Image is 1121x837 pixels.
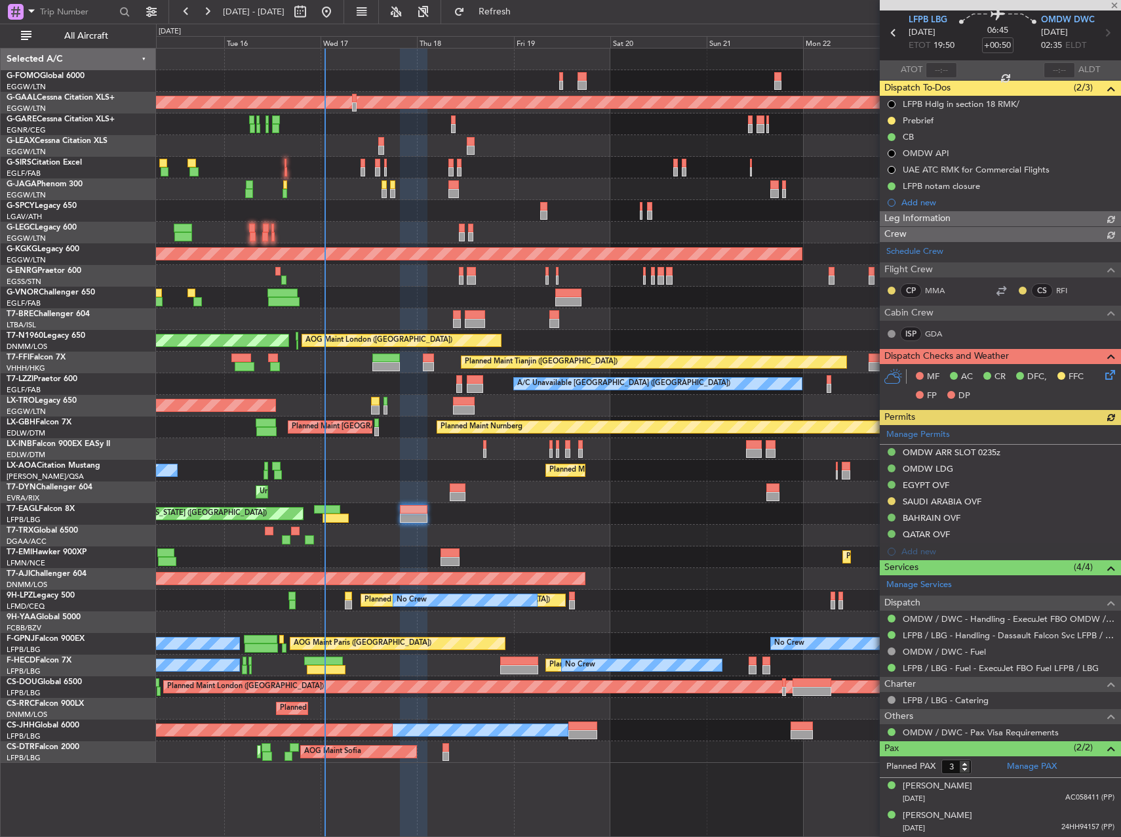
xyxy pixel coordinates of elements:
div: Unplanned Maint [GEOGRAPHIC_DATA] (Riga Intl) [260,482,427,502]
div: [PERSON_NAME] [903,809,972,823]
a: LTBA/ISL [7,320,36,330]
a: LFPB/LBG [7,666,41,676]
span: 9H-LPZ [7,592,33,600]
a: G-LEAXCessna Citation XLS [7,137,108,145]
a: T7-EMIHawker 900XP [7,548,87,556]
a: EGGW/LTN [7,190,46,200]
span: G-SPCY [7,202,35,210]
div: No Crew [565,655,595,675]
span: Refresh [467,7,522,16]
span: 19:50 [934,39,954,52]
a: OMDW / DWC - Handling - ExecuJet FBO OMDW / DWC [903,613,1114,624]
a: CS-DTRFalcon 2000 [7,743,79,751]
a: DGAA/ACC [7,537,47,546]
label: Planned PAX [886,760,935,773]
div: Planned Maint Nice ([GEOGRAPHIC_DATA]) [549,460,696,480]
div: Wed 17 [321,36,417,48]
div: No Crew [774,634,804,653]
span: [DATE] [903,823,925,833]
span: LX-AOA [7,462,37,470]
a: G-LEGCLegacy 600 [7,224,77,232]
span: DFC, [1027,371,1047,384]
a: EGGW/LTN [7,82,46,92]
a: LX-GBHFalcon 7X [7,418,71,426]
span: OMDW DWC [1041,14,1095,27]
a: EVRA/RIX [7,493,39,503]
a: LX-TROLegacy 650 [7,397,77,405]
div: Planned Maint [GEOGRAPHIC_DATA] ([GEOGRAPHIC_DATA]) [292,417,498,437]
a: LFMD/CEQ [7,602,45,611]
span: G-GAAL [7,94,37,102]
a: DNMM/LOS [7,580,47,590]
button: Refresh [448,1,526,22]
a: 9H-YAAGlobal 5000 [7,613,81,621]
a: EGGW/LTN [7,407,46,417]
span: G-LEAX [7,137,35,145]
a: Manage PAX [1007,760,1057,773]
span: DP [958,390,970,403]
div: Add new [901,197,1114,208]
a: G-GAALCessna Citation XLS+ [7,94,115,102]
a: LFPB/LBG [7,731,41,741]
a: DNMM/LOS [7,710,47,720]
span: Others [884,709,913,724]
span: CS-JHH [7,722,35,729]
div: A/C Unavailable [GEOGRAPHIC_DATA] ([GEOGRAPHIC_DATA]) [517,374,730,394]
a: F-GPNJFalcon 900EX [7,635,85,643]
div: Thu 18 [417,36,513,48]
span: T7-AJI [7,570,30,578]
span: 9H-YAA [7,613,36,621]
a: FCBB/BZV [7,623,41,633]
div: No Crew [397,590,427,610]
a: T7-FFIFalcon 7X [7,354,66,361]
a: T7-AJIChallenger 604 [7,570,87,578]
span: LX-GBH [7,418,35,426]
span: CR [994,371,1006,384]
span: T7-N1960 [7,332,43,340]
a: LFPB / LBG - Fuel - ExecuJet FBO Fuel LFPB / LBG [903,663,1099,674]
div: Sun 21 [707,36,803,48]
span: CS-RRC [7,700,35,708]
div: AOG Maint Sofia [304,742,361,762]
span: T7-EAGL [7,505,39,513]
a: LFPB / LBG - Catering [903,695,989,706]
div: CB [903,131,914,142]
span: T7-EMI [7,548,32,556]
span: Charter [884,677,916,692]
a: EDLW/DTM [7,450,45,460]
a: LX-INBFalcon 900EX EASy II [7,440,110,448]
span: (2/2) [1074,741,1093,754]
div: Planned Maint [GEOGRAPHIC_DATA] [846,547,972,567]
a: Manage Services [886,579,952,592]
a: LFPB/LBG [7,688,41,698]
div: AOG Maint Paris ([GEOGRAPHIC_DATA]) [294,634,431,653]
div: Planned Maint [GEOGRAPHIC_DATA] ([GEOGRAPHIC_DATA]) [549,655,756,675]
div: OMDW API [903,148,949,159]
a: CS-JHHGlobal 6000 [7,722,79,729]
span: 02:35 [1041,39,1062,52]
span: [DATE] [909,26,935,39]
span: LFPB LBG [909,14,947,27]
span: [DATE] - [DATE] [223,6,285,18]
span: CS-DTR [7,743,35,751]
div: Planned Maint Nurnberg [441,417,522,437]
span: T7-LZZI [7,375,33,383]
a: G-FOMOGlobal 6000 [7,72,85,80]
span: T7-DYN [7,483,36,491]
span: T7-BRE [7,310,33,318]
a: DNMM/LOS [7,342,47,352]
span: ETOT [909,39,930,52]
a: EGGW/LTN [7,234,46,243]
a: VHHH/HKG [7,363,45,373]
a: EGNR/CEG [7,125,46,135]
span: G-ENRG [7,267,37,275]
span: G-GARE [7,115,37,123]
span: G-JAGA [7,180,37,188]
div: AOG Maint London ([GEOGRAPHIC_DATA]) [305,331,452,350]
a: CS-RRCFalcon 900LX [7,700,84,708]
a: G-ENRGPraetor 600 [7,267,81,275]
div: Planned [GEOGRAPHIC_DATA] ([GEOGRAPHIC_DATA]) [364,590,550,610]
div: Planned Maint Tianjin ([GEOGRAPHIC_DATA]) [465,352,618,372]
a: LFPB / LBG - Handling - Dassault Falcon Svc LFPB / LBG [903,630,1114,641]
span: (2/3) [1074,81,1093,94]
